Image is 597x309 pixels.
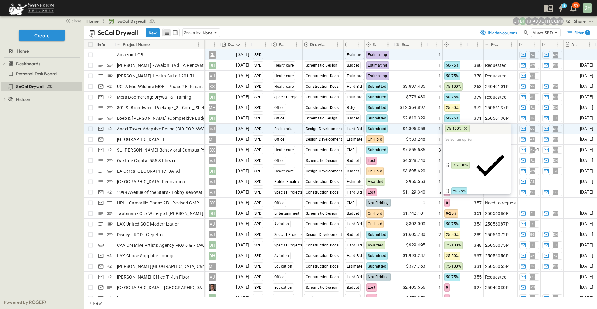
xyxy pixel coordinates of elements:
[438,94,441,100] span: 1
[470,41,476,48] button: Sort
[347,169,359,173] span: Budget
[274,84,294,89] span: Healthcare
[533,29,544,36] p: View:
[254,63,262,68] span: SPD
[1,47,81,55] a: Home
[438,147,441,153] span: 3
[209,115,216,122] div: DH
[209,93,216,101] div: DH
[580,136,593,143] span: [DATE]
[98,28,138,37] p: SoCal Drywall
[446,116,459,120] span: 50-75%
[117,115,211,121] span: Loeb & [PERSON_NAME] (Competitive Budget)
[444,187,509,195] div: 50-75%
[86,18,99,24] a: Home
[117,73,194,79] span: [PERSON_NAME] Health Suite 1201 TI
[347,116,359,120] span: Budget
[347,105,358,110] span: Bidget
[525,17,533,25] div: Francisco J. Sanchez (frsanchez@swinerton.com)
[117,136,166,143] span: [GEOGRAPHIC_DATA] TI
[184,30,201,36] p: Group by:
[368,116,386,120] span: Submitted
[580,83,593,90] span: [DATE]
[368,63,387,68] span: Estimating
[254,53,262,57] span: SPD
[97,40,115,49] div: Info
[438,189,441,195] span: 5
[162,28,180,37] div: table view
[508,41,516,48] button: Menu
[446,74,459,78] span: 50-75%
[347,190,362,194] span: Hard Bid
[438,62,441,68] span: 1
[106,93,113,101] div: + 2
[355,41,363,48] button: Menu
[535,147,539,153] span: + 1
[347,53,363,57] span: Estimate
[474,62,482,68] span: 380
[564,28,592,37] button: Filter1
[580,125,593,132] span: [DATE]
[117,105,230,111] span: 801 S. Broadway - Package _2 - Core _ Shell Renovation
[117,83,290,90] span: UCLA Mid-Wilshire MOB - Phase 2B Tenant Improvements Floors 1-3 100% SD Budget
[254,127,262,131] span: SPD
[368,190,376,194] span: Lost
[117,126,213,132] span: Angel Tower Adaptive Reuse (BID FOR AWARD)
[406,178,425,185] span: $956,553
[368,180,384,184] span: Awarded
[347,127,362,131] span: Hard Bid
[438,52,441,58] span: 1
[403,125,426,132] span: $4,895,358
[274,116,285,120] span: Office
[438,73,441,79] span: 1
[195,41,202,48] button: Menu
[117,52,144,58] span: Amazon LGB
[400,104,425,111] span: $12,369,897
[209,125,216,133] div: AJ
[254,137,262,142] span: SPD
[163,29,171,36] button: row view
[447,126,462,131] span: 75-100%
[580,72,593,79] span: [DATE]
[310,41,326,48] p: Drawing Status
[571,41,577,48] p: Anticipated Start
[236,72,249,79] span: [DATE]
[547,41,554,48] button: Sort
[236,83,249,90] span: [DATE]
[306,63,338,68] span: Schematic Design
[567,30,590,36] div: Filter
[574,3,578,8] p: 30
[236,93,249,101] span: [DATE]
[451,41,457,48] button: Sort
[146,28,160,37] button: New
[242,41,249,48] button: Menu
[580,157,593,164] span: [DATE]
[347,95,363,99] span: Estimate
[531,41,539,48] button: Menu
[17,48,29,54] span: Home
[62,16,82,25] button: close
[347,137,363,142] span: Estimate
[274,180,300,184] span: Public Facility
[236,115,249,122] span: [DATE]
[585,41,593,48] button: Menu
[368,105,386,110] span: Submitted
[406,136,425,143] span: $533,248
[209,199,216,207] div: BX
[7,2,55,15] img: 6c363589ada0b36f064d841b69d3a419a338230e66bb0a533688fa5cc3e9e735.png
[254,95,262,99] span: SPD
[306,95,339,99] span: Construction Docs
[117,189,209,195] span: 1999 Avenue of the Stars - Lobby Renovation
[403,189,426,196] span: $1,129,340
[254,190,262,194] span: SPD
[236,167,249,175] span: [DATE]
[443,134,511,144] h6: Select an option
[16,96,30,102] span: Hidden
[236,199,249,206] span: [DATE]
[580,146,593,153] span: [DATE]
[347,158,359,163] span: Budget
[513,17,520,25] div: Joshua Russell (joshua.russell@swinerton.com)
